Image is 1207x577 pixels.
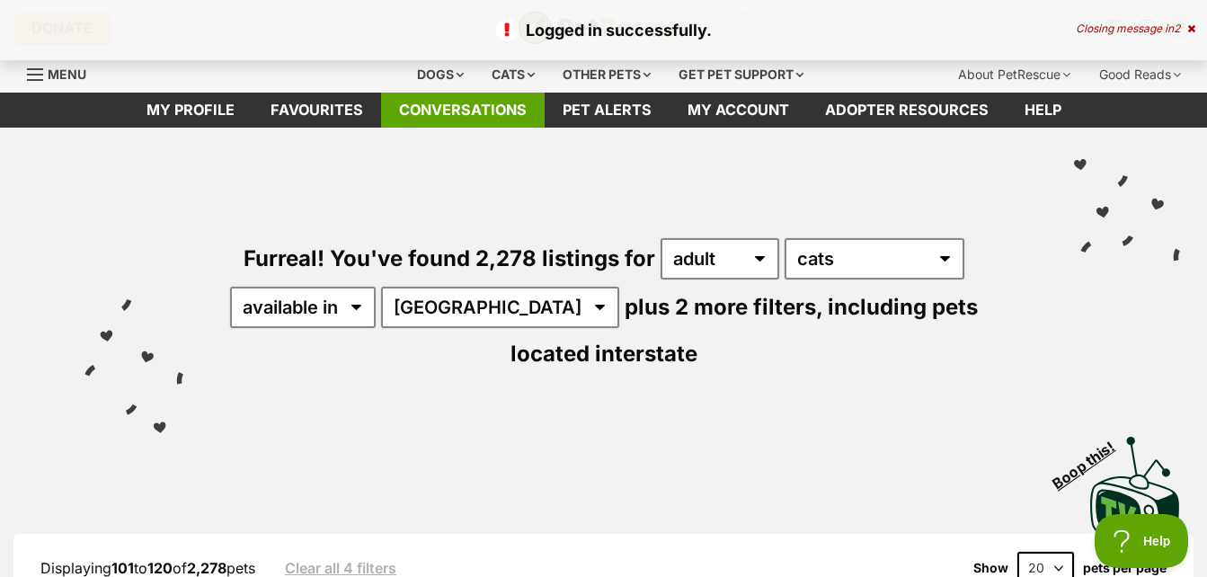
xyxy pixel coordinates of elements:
[807,93,1007,128] a: Adopter resources
[48,67,86,82] span: Menu
[945,57,1083,93] div: About PetRescue
[18,18,1189,42] p: Logged in successfully.
[1050,427,1132,492] span: Boop this!
[404,57,476,93] div: Dogs
[147,559,173,577] strong: 120
[27,57,99,89] a: Menu
[545,93,670,128] a: Pet alerts
[625,294,822,320] span: plus 2 more filters,
[666,57,816,93] div: Get pet support
[40,559,255,577] span: Displaying to of pets
[1090,437,1180,548] img: PetRescue TV logo
[111,559,134,577] strong: 101
[381,93,545,128] a: conversations
[550,57,663,93] div: Other pets
[973,561,1008,575] span: Show
[670,93,807,128] a: My account
[1007,93,1079,128] a: Help
[244,245,655,271] span: Furreal! You've found 2,278 listings for
[1083,561,1167,575] label: pets per page
[510,294,978,367] span: including pets located interstate
[1090,421,1180,552] a: Boop this!
[1076,22,1195,35] div: Closing message in
[1174,22,1180,35] span: 2
[187,559,226,577] strong: 2,278
[1087,57,1194,93] div: Good Reads
[479,57,547,93] div: Cats
[1095,514,1189,568] iframe: Help Scout Beacon - Open
[129,93,253,128] a: My profile
[253,93,381,128] a: Favourites
[285,560,396,576] a: Clear all 4 filters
